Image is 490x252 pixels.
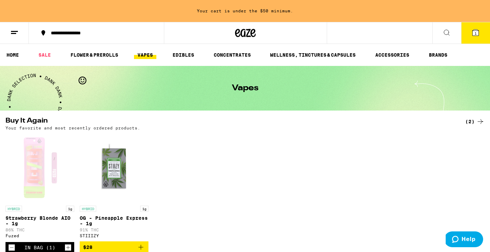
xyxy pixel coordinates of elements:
[80,215,148,226] p: OG - Pineapple Express - 1g
[8,244,15,251] button: Decrement
[5,126,140,130] p: Your favorite and most recently ordered products.
[5,215,74,226] p: Strawberry Blonde AIO - 1g
[232,84,258,92] h1: Vapes
[67,51,122,59] a: FLOWER & PREROLLS
[80,134,148,202] img: STIIIZY - OG - Pineapple Express - 1g
[5,233,74,238] div: Fuzed
[267,51,359,59] a: WELLNESS, TINCTURES & CAPSULES
[134,51,156,59] a: VAPES
[80,206,96,212] p: HYBRID
[83,244,92,250] span: $28
[425,51,451,59] button: BRANDS
[446,231,483,249] iframe: Opens a widget where you can find more information
[3,51,22,59] a: HOME
[169,51,198,59] a: EDIBLES
[461,22,490,44] button: 1
[465,117,485,126] a: (2)
[65,244,71,251] button: Increment
[80,228,148,232] p: 91% THC
[210,51,254,59] a: CONCENTRATES
[475,31,477,35] span: 1
[5,206,22,212] p: HYBRID
[372,51,413,59] a: ACCESSORIES
[66,206,74,212] p: 1g
[35,51,54,59] a: SALE
[80,233,148,238] div: STIIIZY
[24,245,55,250] div: In Bag (1)
[140,206,148,212] p: 1g
[80,134,148,241] a: Open page for OG - Pineapple Express - 1g from STIIIZY
[5,134,74,242] a: Open page for Strawberry Blonde AIO - 1g from Fuzed
[5,117,451,126] h2: Buy It Again
[5,228,74,232] p: 86% THC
